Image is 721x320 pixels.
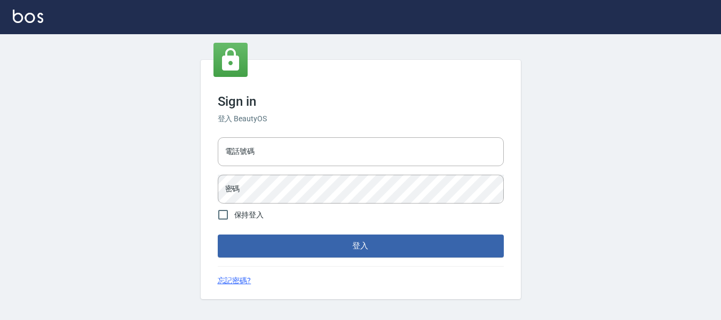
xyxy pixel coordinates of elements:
[218,113,504,124] h6: 登入 BeautyOS
[13,10,43,23] img: Logo
[218,275,251,286] a: 忘記密碼?
[218,94,504,109] h3: Sign in
[234,209,264,221] span: 保持登入
[218,235,504,257] button: 登入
